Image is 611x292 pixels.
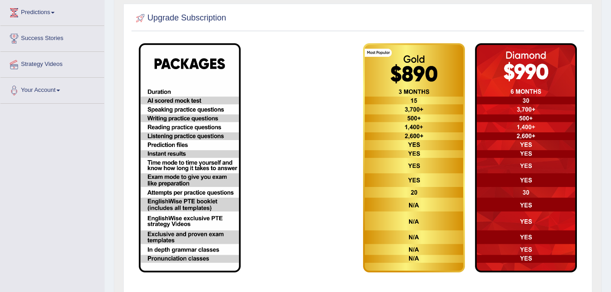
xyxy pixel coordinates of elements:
a: Your Account [0,78,104,101]
h2: Upgrade Subscription [134,11,226,25]
img: EW package [139,43,241,272]
img: aud-canberra-diamond.png [475,43,577,272]
img: aud-canberra-gold.png [363,43,465,272]
a: Success Stories [0,26,104,49]
a: Strategy Videos [0,52,104,75]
